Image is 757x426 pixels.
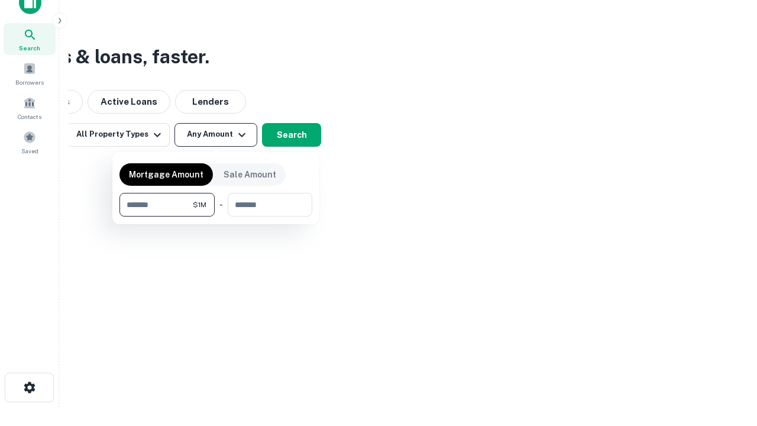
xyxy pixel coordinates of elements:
[219,193,223,217] div: -
[224,168,276,181] p: Sale Amount
[698,331,757,388] iframe: Chat Widget
[193,199,206,210] span: $1M
[129,168,203,181] p: Mortgage Amount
